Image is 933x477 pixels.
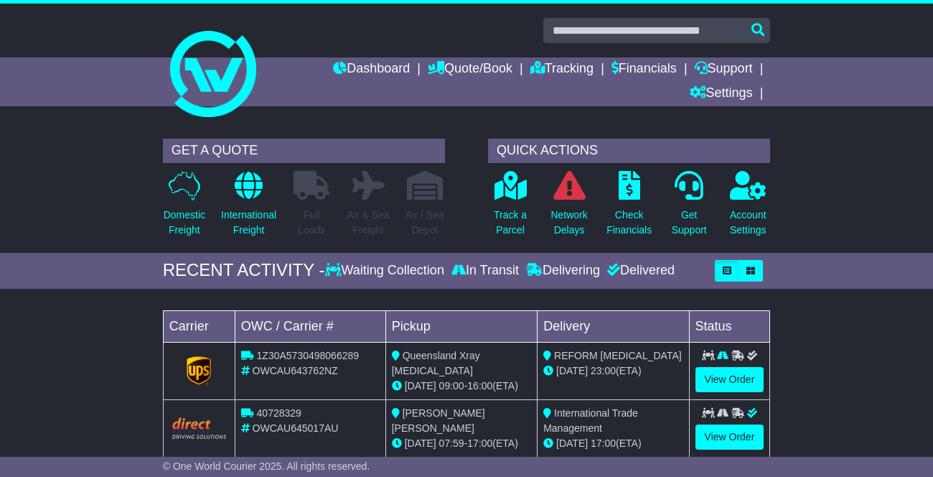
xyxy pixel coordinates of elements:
p: International Freight [221,208,276,238]
a: DomesticFreight [163,170,206,246]
div: (ETA) [543,363,683,379]
a: AccountSettings [729,170,767,246]
td: Pickup [385,310,537,342]
p: Account Settings [730,208,766,238]
a: View Order [695,367,764,392]
p: Air & Sea Freight [347,208,389,238]
span: © One World Courier 2025. All rights reserved. [163,460,370,472]
a: View Order [695,425,764,450]
div: In Transit [448,263,522,279]
div: Delivered [604,263,675,279]
td: Status [689,310,770,342]
img: Direct.png [172,417,226,439]
span: [DATE] [556,437,588,449]
span: 1Z30A5730498066289 [257,350,359,361]
div: - (ETA) [392,436,531,451]
td: Carrier [163,310,235,342]
p: Network Delays [550,208,587,238]
p: Check Financials [606,208,652,238]
p: Full Loads [294,208,329,238]
span: [PERSON_NAME] [PERSON_NAME] [392,407,485,434]
div: Waiting Collection [325,263,448,279]
span: 17:00 [591,437,616,449]
span: Queensland Xray [MEDICAL_DATA] [392,350,480,376]
td: Delivery [538,310,689,342]
a: Settings [690,82,753,106]
a: Support [695,57,753,82]
img: GetCarrierServiceLogo [187,356,211,385]
a: CheckFinancials [606,170,652,246]
div: QUICK ACTIONS [488,139,770,163]
a: Track aParcel [493,170,528,246]
td: OWC / Carrier # [235,310,385,342]
a: Tracking [530,57,594,82]
span: 07:59 [439,437,464,449]
a: GetSupport [671,170,708,246]
div: RECENT ACTIVITY - [163,260,325,281]
a: InternationalFreight [220,170,277,246]
a: Quote/Book [428,57,512,82]
a: Financials [611,57,677,82]
div: - (ETA) [392,379,531,394]
span: REFORM [MEDICAL_DATA] [554,350,682,361]
span: 17:00 [467,437,492,449]
span: International Trade Management [543,407,638,434]
span: [DATE] [556,365,588,376]
p: Air / Sea Depot [405,208,444,238]
p: Domestic Freight [164,208,205,238]
span: OWCAU643762NZ [253,365,338,376]
span: 16:00 [467,380,492,392]
span: 23:00 [591,365,616,376]
p: Track a Parcel [494,208,527,238]
span: OWCAU645017AU [253,422,339,434]
a: NetworkDelays [550,170,588,246]
span: [DATE] [405,437,436,449]
div: Delivering [522,263,604,279]
p: Get Support [672,208,707,238]
span: 40728329 [257,407,301,419]
span: 09:00 [439,380,464,392]
span: [DATE] [405,380,436,392]
div: GET A QUOTE [163,139,445,163]
div: (ETA) [543,436,683,451]
a: Dashboard [333,57,410,82]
